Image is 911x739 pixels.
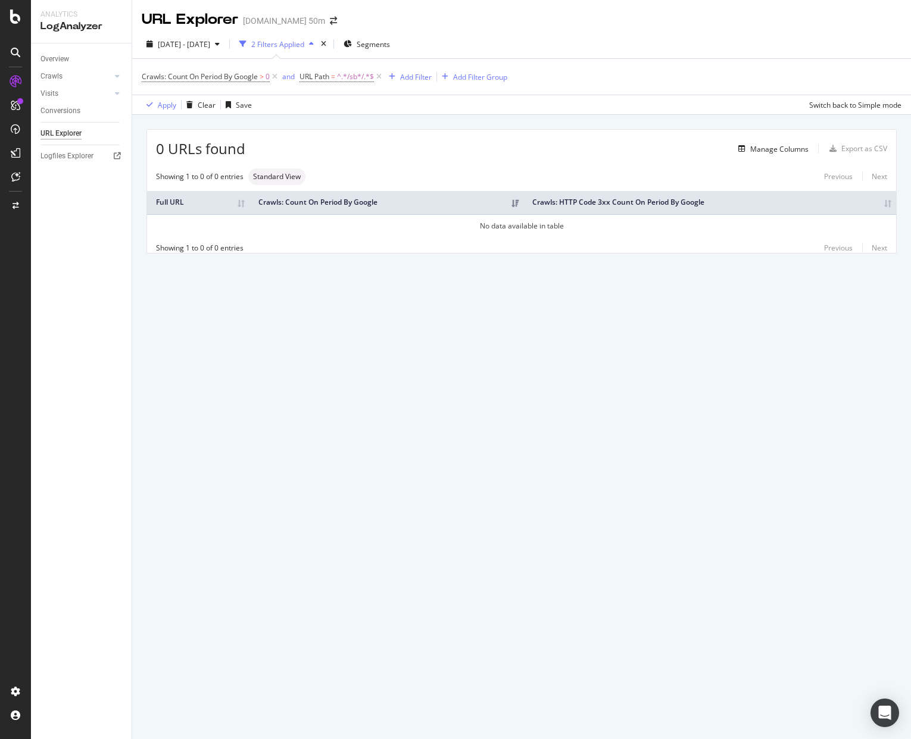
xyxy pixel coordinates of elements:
[40,20,122,33] div: LogAnalyzer
[437,70,507,84] button: Add Filter Group
[282,71,295,82] button: and
[40,87,111,100] a: Visits
[453,72,507,82] div: Add Filter Group
[249,191,523,214] th: Crawls: Count On Period By Google: activate to sort column ascending
[156,243,244,253] div: Showing 1 to 0 of 0 entries
[158,100,176,110] div: Apply
[40,87,58,100] div: Visits
[198,100,216,110] div: Clear
[750,144,809,154] div: Manage Columns
[40,127,123,140] a: URL Explorer
[40,10,122,20] div: Analytics
[40,150,93,162] div: Logfiles Explorer
[251,39,304,49] div: 2 Filters Applied
[158,39,210,49] span: [DATE] - [DATE]
[330,17,337,25] div: arrow-right-arrow-left
[266,68,270,85] span: 0
[40,127,82,140] div: URL Explorer
[236,100,252,110] div: Save
[156,139,245,159] span: 0 URLs found
[260,71,264,82] span: >
[400,72,432,82] div: Add Filter
[523,191,896,214] th: Crawls: HTTP Code 3xx Count On Period By Google: activate to sort column ascending
[40,105,123,117] a: Conversions
[825,139,887,158] button: Export as CSV
[156,171,244,181] div: Showing 1 to 0 of 0 entries
[248,168,305,185] div: neutral label
[40,70,63,83] div: Crawls
[319,38,329,50] div: times
[142,71,258,82] span: Crawls: Count On Period By Google
[804,95,901,114] button: Switch back to Simple mode
[339,35,395,54] button: Segments
[40,150,123,162] a: Logfiles Explorer
[40,53,123,65] a: Overview
[142,10,238,30] div: URL Explorer
[40,70,111,83] a: Crawls
[182,95,216,114] button: Clear
[40,53,69,65] div: Overview
[871,699,899,727] div: Open Intercom Messenger
[221,95,252,114] button: Save
[147,191,249,214] th: Full URL: activate to sort column ascending
[809,100,901,110] div: Switch back to Simple mode
[40,105,80,117] div: Conversions
[147,214,896,237] td: No data available in table
[299,71,329,82] span: URL Path
[142,35,224,54] button: [DATE] - [DATE]
[243,15,325,27] div: [DOMAIN_NAME] 50m
[357,39,390,49] span: Segments
[253,173,301,180] span: Standard View
[142,95,176,114] button: Apply
[331,71,335,82] span: =
[235,35,319,54] button: 2 Filters Applied
[384,70,432,84] button: Add Filter
[841,143,887,154] div: Export as CSV
[734,142,809,156] button: Manage Columns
